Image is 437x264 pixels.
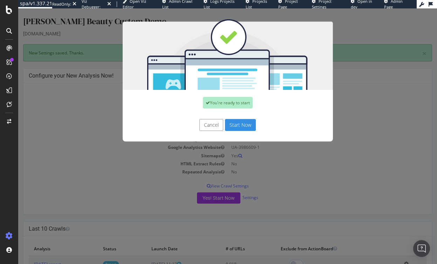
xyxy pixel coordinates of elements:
[52,1,71,7] div: ReadOnly:
[413,240,430,257] div: Open Intercom Messenger
[207,111,238,123] button: Start Now
[185,88,234,100] div: You're ready to start
[104,11,315,81] img: You're all set!
[181,111,205,123] button: Cancel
